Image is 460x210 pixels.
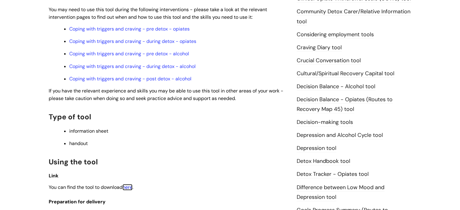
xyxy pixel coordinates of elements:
span: You can find the tool to download . [49,184,133,190]
a: Difference between Low Mood and Depression tool [297,184,384,201]
a: Coping with triggers and craving - pre detox - opiates [69,26,190,32]
a: Decision Balance - Opiates (Routes to Recovery Map 45) tool [297,96,393,113]
a: Coping with triggers and craving - pre detox - alcohol [69,50,189,57]
a: here [122,184,132,190]
a: Coping with triggers and craving - post detox - alcohol [69,76,191,82]
a: Coping with triggers and craving - during detox - alcohol [69,63,196,69]
a: Considering employment tools [297,31,374,39]
span: Link [49,173,58,179]
span: handout [69,140,88,147]
a: Decision Balance - Alcohol tool [297,83,375,91]
span: Using the tool [49,157,98,166]
a: Community Detox Carer/Relative Information tool [297,8,410,25]
a: Detox Handbook tool [297,157,350,165]
a: Craving Diary tool [297,44,342,52]
span: Type of tool [49,112,91,121]
a: Crucial Conversation tool [297,57,361,65]
span: If you have the relevant experience and skills you may be able to use this tool in other areas of... [49,88,283,102]
a: Detox Tracker - Opiates tool [297,170,369,178]
span: information sheet [69,128,108,134]
span: Preparation for delivery [49,199,106,205]
a: Depression tool [297,144,336,152]
a: Depression and Alcohol Cycle tool [297,131,383,139]
a: Cultural/Spiritual Recovery Capital tool [297,70,394,78]
a: Decision-making tools [297,118,353,126]
span: You may need to use this tool during the following interventions - please take a look at the rele... [49,6,267,20]
a: Coping with triggers and craving - during detox - opiates [69,38,196,44]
